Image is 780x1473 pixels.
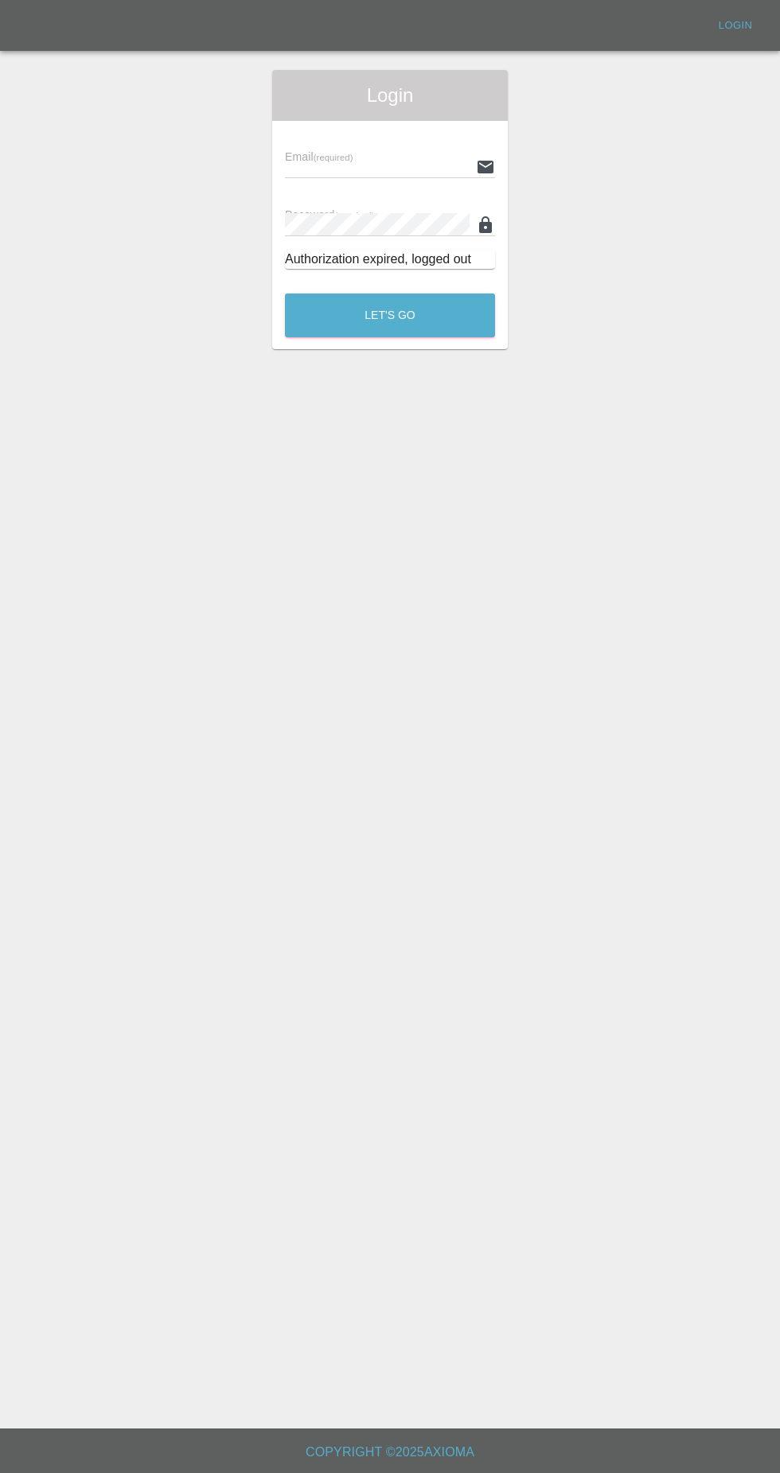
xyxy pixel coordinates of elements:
[285,250,495,269] div: Authorization expired, logged out
[335,211,375,220] small: (required)
[285,293,495,337] button: Let's Go
[314,153,353,162] small: (required)
[285,83,495,108] span: Login
[285,208,374,221] span: Password
[285,150,353,163] span: Email
[13,1441,767,1463] h6: Copyright © 2025 Axioma
[710,14,761,38] a: Login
